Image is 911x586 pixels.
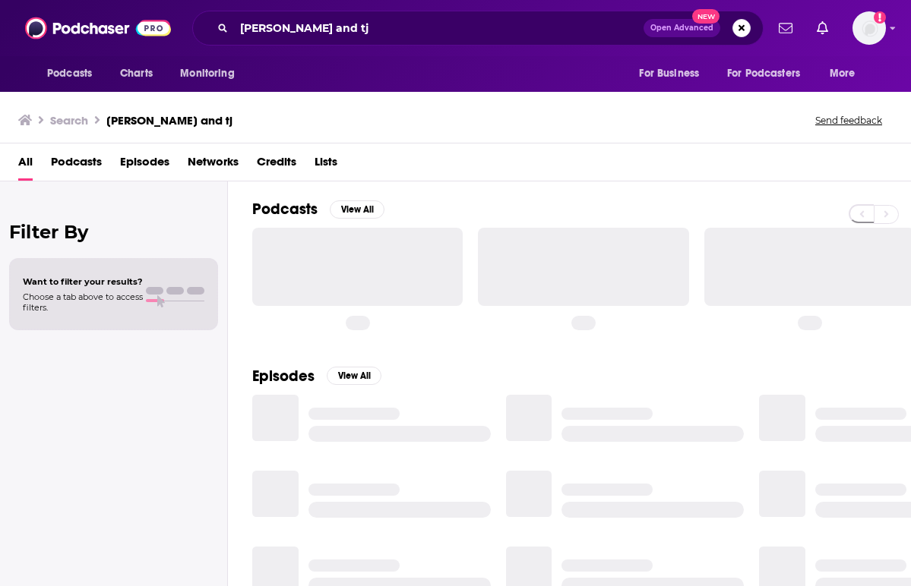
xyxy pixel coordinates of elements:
a: Charts [110,59,162,88]
span: Podcasts [47,63,92,84]
button: Show profile menu [852,11,886,45]
a: Networks [188,150,239,181]
h3: Search [50,113,88,128]
a: Podcasts [51,150,102,181]
span: New [692,9,720,24]
a: All [18,150,33,181]
button: View All [330,200,384,219]
span: Monitoring [180,63,234,84]
svg: Add a profile image [874,11,886,24]
h3: [PERSON_NAME] and tj [106,113,232,128]
button: Open AdvancedNew [644,19,720,37]
span: For Podcasters [727,63,800,84]
span: Charts [120,63,153,84]
a: Episodes [120,150,169,181]
span: Logged in as alignPR [852,11,886,45]
a: Show notifications dropdown [773,15,799,41]
span: Want to filter your results? [23,276,143,287]
button: View All [327,367,381,385]
button: open menu [169,59,254,88]
span: More [830,63,856,84]
span: For Business [639,63,699,84]
span: Choose a tab above to access filters. [23,291,143,313]
img: Podchaser - Follow, Share and Rate Podcasts [25,14,171,43]
div: Search podcasts, credits, & more... [192,11,764,46]
a: Credits [257,150,296,181]
h2: Filter By [9,221,218,243]
a: Lists [315,150,337,181]
a: PodcastsView All [252,200,384,219]
button: open menu [36,59,112,88]
h2: Episodes [252,367,315,386]
a: EpisodesView All [252,367,381,386]
span: Open Advanced [650,24,713,32]
button: open menu [717,59,822,88]
a: Show notifications dropdown [811,15,834,41]
h2: Podcasts [252,200,318,219]
button: open menu [819,59,875,88]
input: Search podcasts, credits, & more... [234,16,644,40]
img: User Profile [852,11,886,45]
button: Send feedback [811,114,887,127]
button: open menu [628,59,718,88]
